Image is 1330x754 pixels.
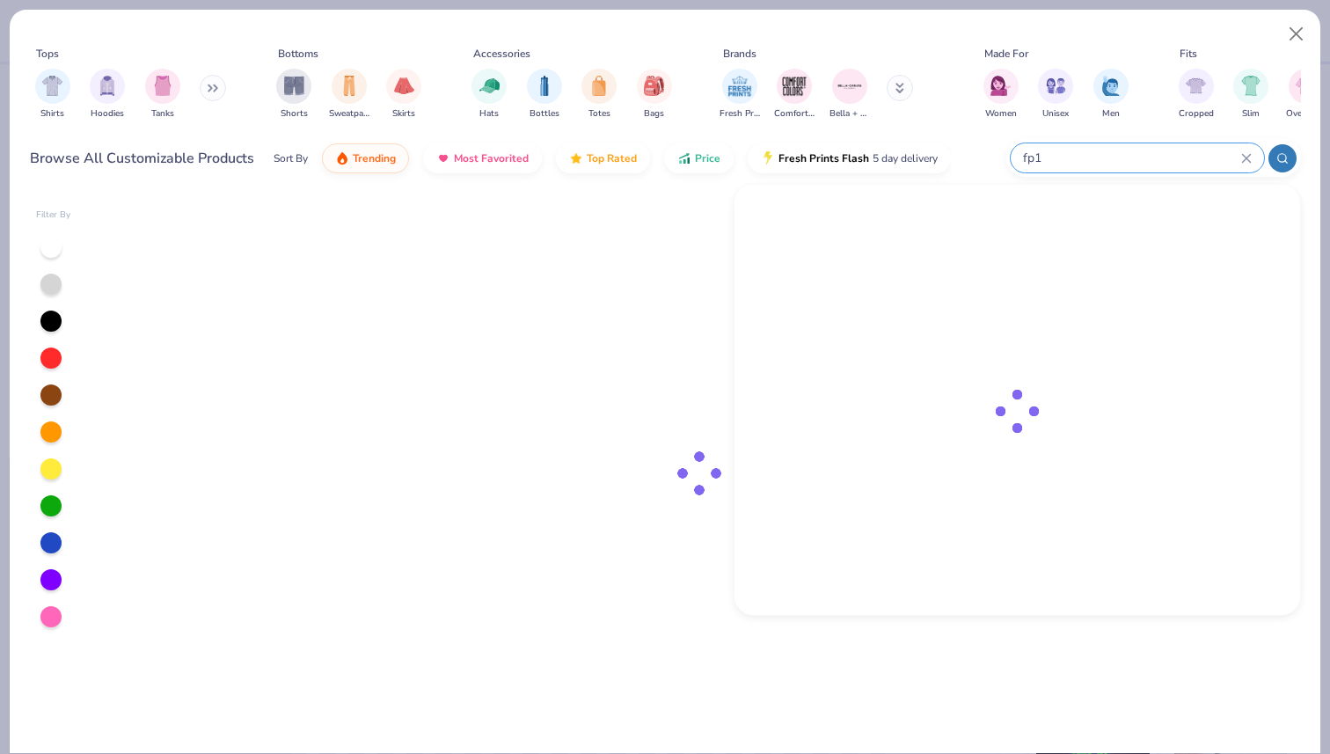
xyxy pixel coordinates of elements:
div: filter for Bottles [527,69,562,121]
span: Most Favorited [454,151,529,165]
span: Shirts [40,107,64,121]
button: filter button [1093,69,1129,121]
img: Men Image [1101,76,1121,96]
img: trending.gif [335,151,349,165]
button: filter button [90,69,125,121]
div: filter for Oversized [1286,69,1326,121]
span: 5 day delivery [873,149,938,169]
div: filter for Hats [471,69,507,121]
span: Fresh Prints Flash [778,151,869,165]
div: filter for Comfort Colors [774,69,815,121]
div: filter for Fresh Prints [720,69,760,121]
span: Oversized [1286,107,1326,121]
span: Tanks [151,107,174,121]
button: filter button [774,69,815,121]
div: filter for Shirts [35,69,70,121]
button: filter button [35,69,70,121]
div: Brands [723,46,756,62]
img: Bags Image [644,76,663,96]
img: Comfort Colors Image [781,73,807,99]
img: Totes Image [589,76,609,96]
img: Tanks Image [153,76,172,96]
div: filter for Hoodies [90,69,125,121]
span: Top Rated [587,151,637,165]
button: filter button [276,69,311,121]
button: filter button [329,69,369,121]
div: Browse All Customizable Products [30,148,254,169]
button: filter button [637,69,672,121]
div: filter for Sweatpants [329,69,369,121]
div: Fits [1180,46,1197,62]
button: filter button [720,69,760,121]
div: filter for Bags [637,69,672,121]
span: Hoodies [91,107,124,121]
img: Fresh Prints Image [727,73,753,99]
span: Bags [644,107,664,121]
button: filter button [581,69,617,121]
div: filter for Bella + Canvas [829,69,870,121]
button: filter button [145,69,180,121]
img: Hoodies Image [98,76,117,96]
img: Hats Image [479,76,500,96]
button: Trending [322,143,409,173]
button: Price [664,143,734,173]
img: flash.gif [761,151,775,165]
div: filter for Tanks [145,69,180,121]
div: filter for Unisex [1038,69,1073,121]
img: Skirts Image [394,76,414,96]
div: Tops [36,46,59,62]
img: Slim Image [1241,76,1261,96]
button: Most Favorited [423,143,542,173]
span: Men [1102,107,1120,121]
div: Made For [984,46,1028,62]
button: filter button [1233,69,1268,121]
button: filter button [829,69,870,121]
span: Bottles [530,107,559,121]
div: Filter By [36,209,71,222]
button: filter button [386,69,421,121]
img: Unisex Image [1046,76,1066,96]
div: filter for Men [1093,69,1129,121]
div: Sort By [274,150,308,166]
img: Women Image [990,76,1011,96]
span: Shorts [281,107,308,121]
button: filter button [983,69,1019,121]
span: Cropped [1179,107,1214,121]
span: Bella + Canvas [829,107,870,121]
input: Try "T-Shirt" [1021,148,1241,168]
div: Accessories [473,46,530,62]
span: Unisex [1042,107,1069,121]
img: TopRated.gif [569,151,583,165]
img: Bella + Canvas Image [837,73,863,99]
span: Comfort Colors [774,107,815,121]
div: filter for Skirts [386,69,421,121]
span: Women [985,107,1017,121]
span: Sweatpants [329,107,369,121]
div: filter for Totes [581,69,617,121]
span: Fresh Prints [720,107,760,121]
button: Close [1280,18,1313,51]
img: most_fav.gif [436,151,450,165]
div: filter for Cropped [1179,69,1214,121]
span: Trending [353,151,396,165]
button: filter button [1286,69,1326,121]
span: Slim [1242,107,1260,121]
span: Hats [479,107,499,121]
button: Top Rated [556,143,650,173]
img: Cropped Image [1186,76,1206,96]
button: filter button [1038,69,1073,121]
button: filter button [527,69,562,121]
button: filter button [471,69,507,121]
img: Bottles Image [535,76,554,96]
span: Totes [588,107,610,121]
div: filter for Shorts [276,69,311,121]
button: Fresh Prints Flash5 day delivery [748,143,951,173]
div: Bottoms [278,46,318,62]
span: Price [695,151,720,165]
img: Shorts Image [284,76,304,96]
img: Sweatpants Image [340,76,359,96]
span: Skirts [392,107,415,121]
div: filter for Women [983,69,1019,121]
button: filter button [1179,69,1214,121]
img: Oversized Image [1296,76,1316,96]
